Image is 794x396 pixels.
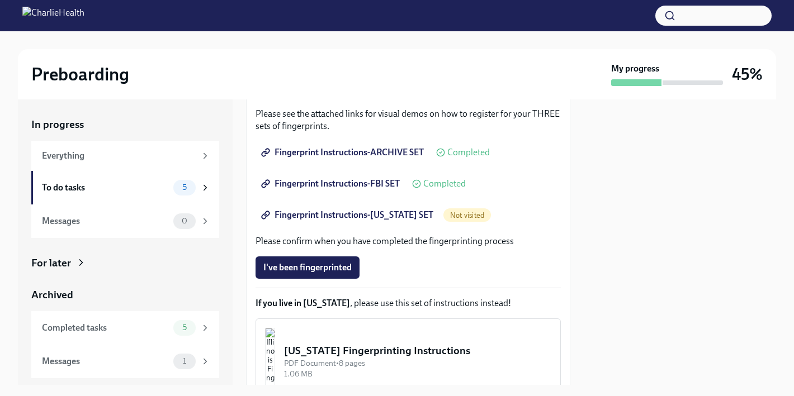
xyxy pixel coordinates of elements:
p: , please use this set of instructions instead! [256,297,561,309]
a: Fingerprint Instructions-FBI SET [256,173,408,195]
div: Completed tasks [42,322,169,334]
a: Fingerprint Instructions-ARCHIVE SET [256,141,432,164]
img: Illinois Fingerprinting Instructions [265,328,275,395]
a: For later [31,256,219,270]
span: 0 [175,217,194,225]
span: Fingerprint Instructions-FBI SET [263,178,400,189]
span: I've been fingerprinted [263,262,352,273]
span: Fingerprint Instructions-[US_STATE] SET [263,209,433,221]
p: Please see the attached links for visual demos on how to register for your THREE sets of fingerpr... [256,108,561,132]
a: Archived [31,288,219,302]
div: PDF Document • 8 pages [284,358,551,369]
span: Fingerprint Instructions-ARCHIVE SET [263,147,424,158]
h2: Preboarding [31,63,129,85]
span: Completed [447,148,490,157]
img: CharlieHealth [22,7,84,25]
a: Everything [31,141,219,171]
div: To do tasks [42,182,169,194]
span: Completed [423,179,466,188]
div: Messages [42,215,169,227]
div: For later [31,256,71,270]
a: Fingerprint Instructions-[US_STATE] SET [256,204,441,226]
span: Not visited [443,211,491,220]
h3: 45% [732,64,763,84]
strong: If you live in [US_STATE] [256,298,350,308]
div: [US_STATE] Fingerprinting Instructions [284,343,551,358]
span: 5 [176,323,193,332]
button: I've been fingerprinted [256,256,360,279]
span: 1 [176,357,193,365]
span: 5 [176,183,193,192]
div: 1.06 MB [284,369,551,379]
a: To do tasks5 [31,171,219,204]
p: Please confirm when you have completed the fingerprinting process [256,235,561,247]
div: Messages [42,355,169,368]
strong: My progress [611,63,659,75]
a: Messages0 [31,204,219,238]
a: Completed tasks5 [31,311,219,345]
a: In progress [31,117,219,132]
div: Everything [42,150,196,162]
a: Messages1 [31,345,219,378]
